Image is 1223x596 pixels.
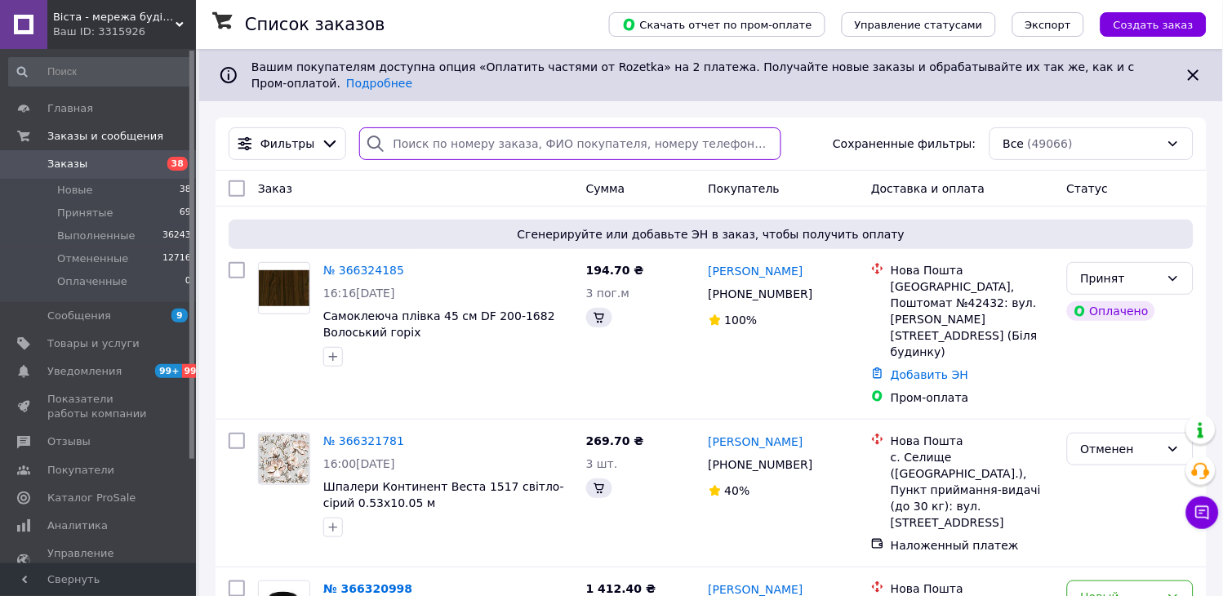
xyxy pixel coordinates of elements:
span: Управление сайтом [47,546,151,576]
button: Скачать отчет по пром-оплате [609,12,825,37]
a: Самоклеюча плівка 45 см DF 200-1682 Волоський горіх [323,309,555,339]
span: Главная [47,101,93,116]
span: 38 [180,183,191,198]
span: 1 412.40 ₴ [586,582,656,595]
span: 194.70 ₴ [586,264,644,277]
span: Отзывы [47,434,91,449]
span: Сообщения [47,309,111,323]
span: 12716 [162,251,191,266]
span: Сумма [586,182,625,195]
span: 69 [180,206,191,220]
div: Пром-оплата [891,389,1054,406]
a: № 366324185 [323,264,404,277]
a: Добавить ЭН [891,368,968,381]
span: Каталог ProSale [47,491,136,505]
span: Отмененные [57,251,128,266]
button: Создать заказ [1101,12,1207,37]
a: [PERSON_NAME] [709,263,803,279]
span: Показатели работы компании [47,392,151,421]
button: Управление статусами [842,12,996,37]
a: № 366320998 [323,582,412,595]
span: 16:16[DATE] [323,287,395,300]
button: Чат с покупателем [1186,496,1219,529]
span: Сохраненные фильтры: [833,136,976,152]
span: Сгенерируйте или добавьте ЭН в заказ, чтобы получить оплату [235,226,1187,242]
img: Фото товару [259,434,309,484]
span: Новые [57,183,93,198]
span: 3 шт. [586,457,618,470]
span: Покупатель [709,182,780,195]
span: Доставка и оплата [871,182,985,195]
span: Заказ [258,182,292,195]
a: Шпалери Континент Веста 1517 світло-сірий 0.53х10.05 м [323,480,564,509]
button: Экспорт [1012,12,1084,37]
span: 40% [725,484,750,497]
span: 99+ [182,364,209,378]
span: Статус [1067,182,1109,195]
span: Товары и услуги [47,336,140,351]
span: Все [1003,136,1025,152]
span: Віста - мережа будівельно-господарчих маркетів [53,10,176,24]
a: Создать заказ [1084,17,1207,30]
h1: Список заказов [245,15,385,34]
span: Создать заказ [1114,19,1194,31]
span: Оплаченные [57,274,127,289]
span: Аналитика [47,518,108,533]
div: [GEOGRAPHIC_DATA], Поштомат №42432: вул. [PERSON_NAME][STREET_ADDRESS] (Біля будинку) [891,278,1054,360]
span: 9 [171,309,188,322]
div: Ваш ID: 3315926 [53,24,196,39]
a: Подробнее [346,77,412,90]
a: № 366321781 [323,434,404,447]
div: Нова Пошта [891,262,1054,278]
span: Вашим покупателям доступна опция «Оплатить частями от Rozetka» на 2 платежа. Получайте новые зака... [251,60,1135,90]
span: Фильтры [260,136,314,152]
a: Фото товару [258,262,310,314]
div: с. Селище ([GEOGRAPHIC_DATA].), Пункт приймання-видачі (до 30 кг): вул. [STREET_ADDRESS] [891,449,1054,531]
img: Фото товару [259,270,309,306]
a: [PERSON_NAME] [709,434,803,450]
span: 3 пог.м [586,287,629,300]
a: Фото товару [258,433,310,485]
span: Покупатели [47,463,114,478]
span: Заказы и сообщения [47,129,163,144]
span: 0 [185,274,191,289]
span: 36243 [162,229,191,243]
div: Отменен [1081,440,1160,458]
span: Принятые [57,206,113,220]
div: Наложенный платеж [891,537,1054,554]
input: Поиск по номеру заказа, ФИО покупателя, номеру телефона, Email, номеру накладной [359,127,780,160]
span: 38 [167,157,188,171]
span: Выполненные [57,229,136,243]
span: 100% [725,314,758,327]
span: Уведомления [47,364,122,379]
span: 16:00[DATE] [323,457,395,470]
div: Принят [1081,269,1160,287]
input: Поиск [8,57,193,87]
span: (49066) [1028,137,1073,150]
span: [PHONE_NUMBER] [709,287,813,300]
span: Экспорт [1025,19,1071,31]
span: 99+ [155,364,182,378]
div: Оплачено [1067,301,1155,321]
span: 269.70 ₴ [586,434,644,447]
span: Скачать отчет по пром-оплате [622,17,812,32]
span: Управление статусами [855,19,983,31]
div: Нова Пошта [891,433,1054,449]
span: [PHONE_NUMBER] [709,458,813,471]
span: Заказы [47,157,87,171]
